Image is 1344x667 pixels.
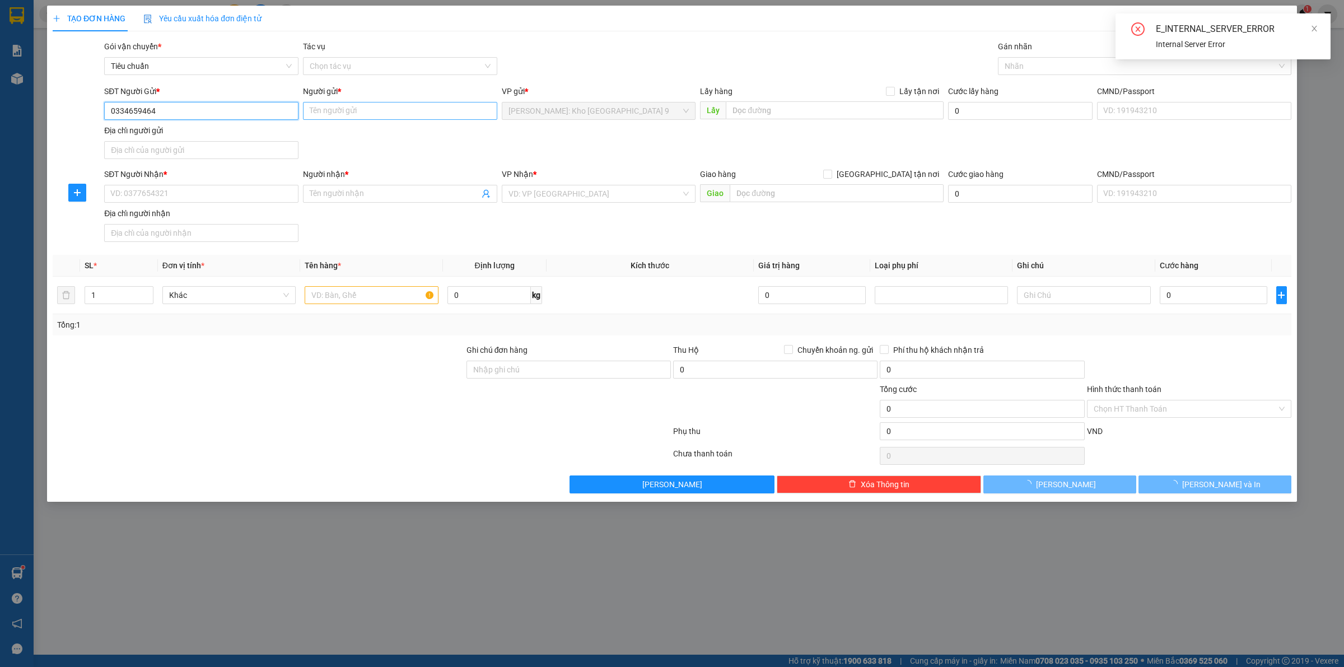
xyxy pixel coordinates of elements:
span: Tổng cước [880,385,917,394]
label: Ghi chú đơn hàng [466,346,528,355]
span: [GEOGRAPHIC_DATA] tận nơi [832,168,944,180]
span: Gói vận chuyển [104,42,161,51]
label: Cước giao hàng [948,170,1004,179]
div: Chưa thanh toán [672,447,879,467]
div: Phụ thu [672,425,879,445]
input: Địa chỉ của người gửi [104,141,298,159]
span: Giao hàng [700,170,736,179]
button: plus [1276,286,1287,304]
div: Người nhận [303,168,497,180]
label: Tác vụ [303,42,325,51]
span: Lấy hàng [700,87,732,96]
input: Cước giao hàng [948,185,1093,203]
span: close-circle [1131,22,1145,38]
span: [PERSON_NAME] và In [1182,478,1261,491]
span: Tiêu chuẩn [111,58,292,74]
span: loading [1170,480,1182,488]
div: CMND/Passport [1097,85,1291,97]
span: SL [85,261,94,270]
div: E_INTERNAL_SERVER_ERROR [1156,22,1317,36]
input: Ghi Chú [1017,286,1150,304]
span: Kích thước [631,261,669,270]
div: Địa chỉ người gửi [104,124,298,137]
span: TẠO ĐƠN HÀNG [53,14,125,23]
button: plus [68,184,86,202]
th: Ghi chú [1012,255,1155,277]
span: delete [848,480,856,489]
input: Ghi chú đơn hàng [466,361,671,379]
button: [PERSON_NAME] [570,475,774,493]
span: Lấy [700,101,726,119]
strong: CSKH: [31,38,59,48]
div: SĐT Người Gửi [104,85,298,97]
button: [PERSON_NAME] [983,475,1136,493]
input: Địa chỉ của người nhận [104,224,298,242]
span: kg [531,286,542,304]
input: Dọc đường [726,101,944,119]
div: Địa chỉ người nhận [104,207,298,220]
span: Cước hàng [1160,261,1198,270]
span: VND [1087,427,1103,436]
button: delete [57,286,75,304]
span: close [1310,25,1318,32]
span: user-add [482,189,491,198]
span: Xóa Thông tin [861,478,909,491]
div: VP gửi [502,85,696,97]
div: Tổng: 1 [57,319,519,331]
span: loading [1024,480,1036,488]
span: Yêu cầu xuất hóa đơn điện tử [143,14,262,23]
span: CÔNG TY TNHH CHUYỂN PHÁT NHANH BẢO AN [88,38,223,58]
div: Internal Server Error [1156,38,1317,50]
span: Đơn vị tính [162,261,204,270]
span: [PERSON_NAME] [642,478,702,491]
span: Thu Hộ [673,346,699,355]
span: Định lượng [475,261,515,270]
img: icon [143,15,152,24]
strong: PHIẾU DÁN LÊN HÀNG [79,5,226,20]
label: Gán nhãn [998,42,1032,51]
button: [PERSON_NAME] và In [1138,475,1291,493]
div: Người gửi [303,85,497,97]
div: CMND/Passport [1097,168,1291,180]
input: Dọc đường [730,184,944,202]
button: deleteXóa Thông tin [777,475,981,493]
span: VP Nhận [502,170,533,179]
span: Phí thu hộ khách nhận trả [889,344,988,356]
div: SĐT Người Nhận [104,168,298,180]
span: Mã đơn: HCM91110250014 [4,68,172,83]
label: Cước lấy hàng [948,87,998,96]
span: Giao [700,184,730,202]
span: plus [69,188,86,197]
span: plus [1277,291,1286,300]
span: Ngày in phiếu: 18:46 ngày [75,22,230,34]
span: Tên hàng [305,261,341,270]
span: [PERSON_NAME] [1036,478,1096,491]
input: VD: Bàn, Ghế [305,286,438,304]
label: Hình thức thanh toán [1087,385,1161,394]
button: Close [1266,6,1297,37]
span: Lấy tận nơi [895,85,944,97]
input: Cước lấy hàng [948,102,1093,120]
th: Loại phụ phí [870,255,1012,277]
span: plus [53,15,60,22]
span: Khác [169,287,289,304]
span: Chuyển khoản ng. gửi [793,344,878,356]
span: Hồ Chí Minh: Kho Thủ Đức & Quận 9 [508,102,689,119]
input: 0 [758,286,866,304]
span: Giá trị hàng [758,261,800,270]
span: [PHONE_NUMBER] [4,38,85,58]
